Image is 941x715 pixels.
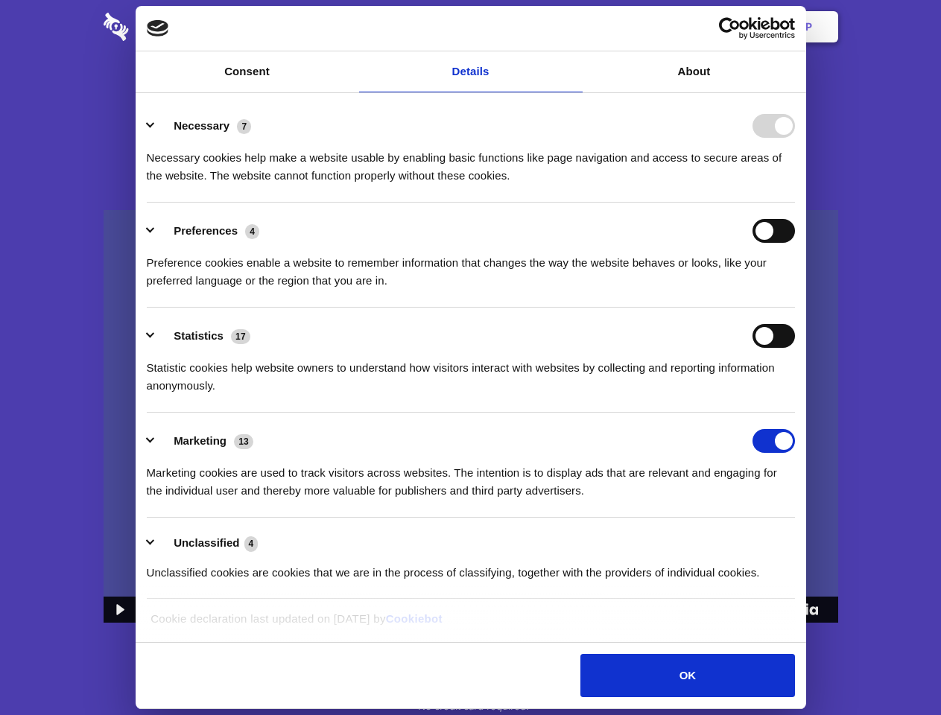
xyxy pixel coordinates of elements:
img: Sharesecret [104,210,838,623]
button: Necessary (7) [147,114,261,138]
span: 4 [244,536,259,551]
div: Necessary cookies help make a website usable by enabling basic functions like page navigation and... [147,138,795,185]
h1: Eliminate Slack Data Loss. [104,67,838,121]
a: Cookiebot [386,612,443,625]
span: 13 [234,434,253,449]
div: Statistic cookies help website owners to understand how visitors interact with websites by collec... [147,348,795,395]
div: Cookie declaration last updated on [DATE] by [139,610,802,639]
button: Play Video [104,597,134,623]
h4: Auto-redaction of sensitive data, encrypted data sharing and self-destructing private chats. Shar... [104,136,838,185]
button: OK [580,654,794,697]
button: Preferences (4) [147,219,269,243]
button: Marketing (13) [147,429,263,453]
iframe: Drift Widget Chat Controller [866,641,923,697]
a: Usercentrics Cookiebot - opens in a new window [665,17,795,39]
label: Marketing [174,434,226,447]
a: Details [359,51,583,92]
img: logo [147,20,169,36]
a: Contact [604,4,673,50]
span: 17 [231,329,250,344]
a: Pricing [437,4,502,50]
a: About [583,51,806,92]
a: Consent [136,51,359,92]
button: Statistics (17) [147,324,260,348]
label: Necessary [174,119,229,132]
span: 4 [245,224,259,239]
div: Preference cookies enable a website to remember information that changes the way the website beha... [147,243,795,290]
button: Unclassified (4) [147,534,267,553]
img: logo-wordmark-white-trans-d4663122ce5f474addd5e946df7df03e33cb6a1c49d2221995e7729f52c070b2.svg [104,13,231,41]
div: Unclassified cookies are cookies that we are in the process of classifying, together with the pro... [147,553,795,582]
label: Statistics [174,329,224,342]
a: Login [676,4,741,50]
div: Marketing cookies are used to track visitors across websites. The intention is to display ads tha... [147,453,795,500]
span: 7 [237,119,251,134]
label: Preferences [174,224,238,237]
